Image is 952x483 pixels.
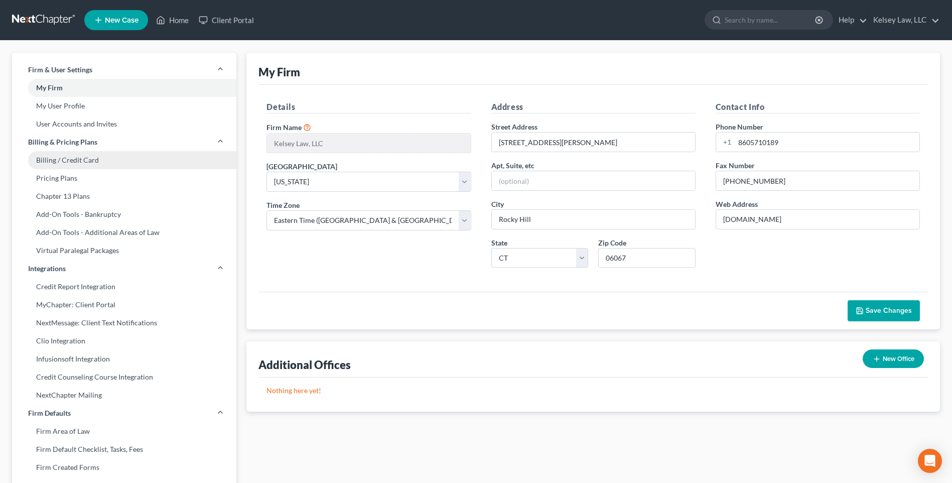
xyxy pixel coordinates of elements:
[105,17,139,24] span: New Case
[491,237,507,248] label: State
[725,11,817,29] input: Search by name...
[12,422,236,440] a: Firm Area of Law
[12,314,236,332] a: NextMessage: Client Text Notifications
[12,296,236,314] a: MyChapter: Client Portal
[12,404,236,422] a: Firm Defaults
[491,199,504,209] label: City
[12,350,236,368] a: Infusionsoft Integration
[151,11,194,29] a: Home
[848,300,920,321] button: Save Changes
[12,187,236,205] a: Chapter 13 Plans
[735,133,919,152] input: Enter phone...
[12,97,236,115] a: My User Profile
[716,101,920,113] h5: Contact Info
[12,440,236,458] a: Firm Default Checklist, Tasks, Fees
[194,11,259,29] a: Client Portal
[12,205,236,223] a: Add-On Tools - Bankruptcy
[12,115,236,133] a: User Accounts and Invites
[258,65,300,79] div: My Firm
[834,11,867,29] a: Help
[492,133,695,152] input: Enter address...
[266,200,300,210] label: Time Zone
[28,65,92,75] span: Firm & User Settings
[266,161,337,172] label: [GEOGRAPHIC_DATA]
[12,61,236,79] a: Firm & User Settings
[12,386,236,404] a: NextChapter Mailing
[266,123,302,132] span: Firm Name
[266,101,471,113] h5: Details
[716,133,735,152] div: +1
[868,11,939,29] a: Kelsey Law, LLC
[12,151,236,169] a: Billing / Credit Card
[12,133,236,151] a: Billing & Pricing Plans
[258,357,351,372] div: Additional Offices
[598,248,696,268] input: XXXXX
[12,169,236,187] a: Pricing Plans
[266,386,920,396] p: Nothing here yet!
[491,160,534,171] label: Apt, Suite, etc
[863,349,924,368] button: New Office
[28,408,71,418] span: Firm Defaults
[492,171,695,190] input: (optional)
[12,260,236,278] a: Integrations
[12,278,236,296] a: Credit Report Integration
[598,237,626,248] label: Zip Code
[866,306,912,315] span: Save Changes
[918,449,942,473] div: Open Intercom Messenger
[491,122,537,132] label: Street Address
[492,210,695,229] input: Enter city...
[12,241,236,260] a: Virtual Paralegal Packages
[12,368,236,386] a: Credit Counseling Course Integration
[12,458,236,476] a: Firm Created Forms
[28,264,66,274] span: Integrations
[28,137,97,147] span: Billing & Pricing Plans
[716,122,763,132] label: Phone Number
[491,101,696,113] h5: Address
[716,199,758,209] label: Web Address
[12,79,236,97] a: My Firm
[716,171,919,190] input: Enter fax...
[12,332,236,350] a: Clio Integration
[267,134,470,153] input: Enter name...
[716,160,755,171] label: Fax Number
[12,223,236,241] a: Add-On Tools - Additional Areas of Law
[716,210,919,229] input: Enter web address....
